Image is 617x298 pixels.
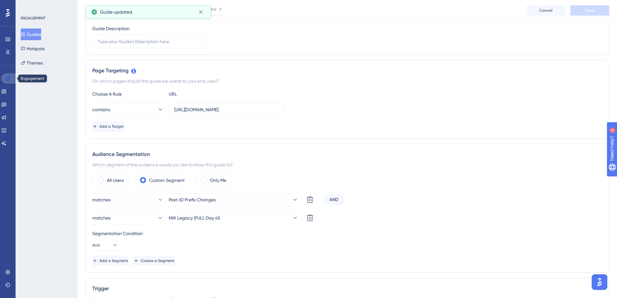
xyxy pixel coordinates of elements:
[92,193,164,206] button: matches
[92,243,100,248] span: And
[92,196,110,204] span: matches
[92,256,128,266] button: Add a Segment
[92,211,164,224] button: matches
[210,176,226,184] label: Only Me
[21,43,45,54] button: Hotspots
[570,5,609,16] button: Save
[15,2,40,9] span: Need Help?
[169,211,298,224] button: NW Legacy (FUL): Day 45
[141,258,175,263] span: Create a Segment
[21,29,41,40] button: Guides
[107,176,124,184] label: All Users
[92,25,130,32] div: Guide Description
[99,258,128,263] span: Add a Segment
[92,106,110,113] span: contains
[92,214,110,222] span: matches
[92,121,124,132] button: Add a Target
[133,256,175,266] button: Create a Segment
[45,3,47,8] div: 3
[169,214,220,222] span: NW Legacy (FUL): Day 45
[92,150,602,158] div: Audience Segmentation
[149,176,185,184] label: Custom Segment
[92,77,602,85] div: On which pages should the guide be visible to your end users?
[21,16,45,21] div: ENGAGEMENT
[539,8,553,13] span: Cancel
[174,106,279,113] input: yourwebsite.com/path
[169,193,298,206] button: Post-ID Prefix Changes
[92,230,602,237] div: Segmentation Condition
[169,90,240,98] div: URL
[98,38,202,45] input: Type your Guide’s Description here
[99,124,124,129] span: Add a Target
[169,196,216,204] span: Post-ID Prefix Changes
[526,5,565,16] button: Cancel
[590,272,609,292] iframe: UserGuiding AI Assistant Launcher
[92,161,602,169] div: Which segment of the audience would you like to show this guide to?
[92,285,602,292] div: Trigger
[92,90,164,98] div: Choose A Rule
[92,240,118,250] button: And
[92,67,602,75] div: Page Targeting
[324,195,344,205] div: AND
[21,57,43,69] button: Themes
[100,8,133,16] span: Guide updated.
[585,8,594,13] span: Save
[92,103,164,116] button: contains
